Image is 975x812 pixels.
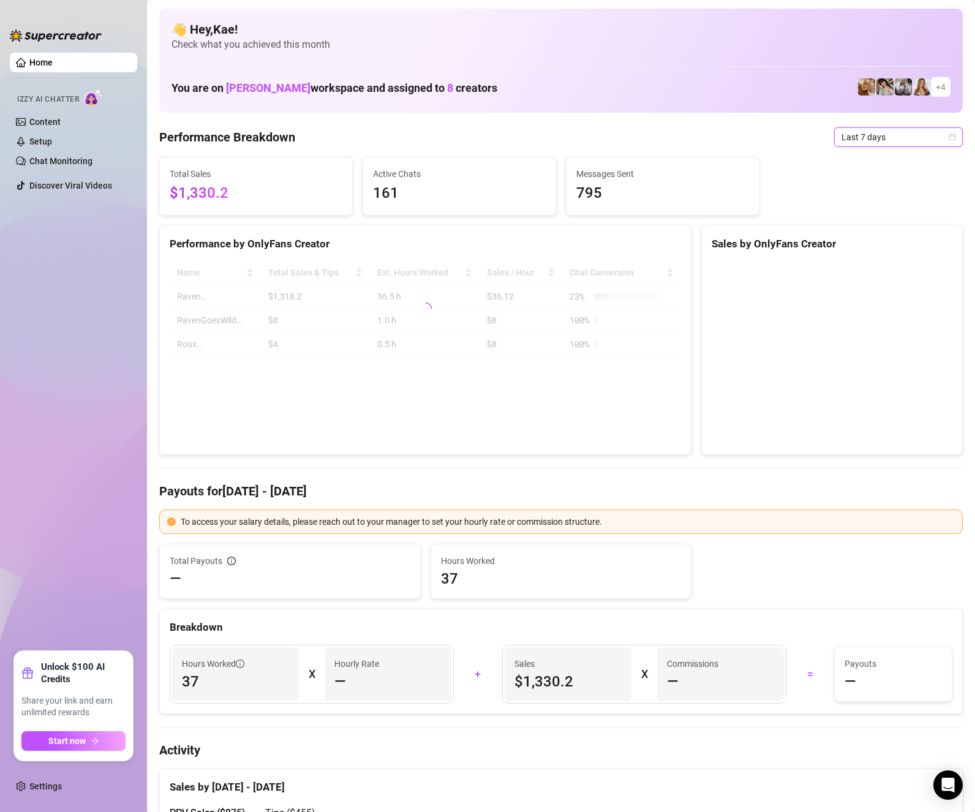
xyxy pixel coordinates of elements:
[514,657,622,671] span: Sales
[936,80,946,94] span: + 4
[48,736,86,746] span: Start now
[420,303,432,315] span: loading
[167,517,176,526] span: exclamation-circle
[182,672,289,691] span: 37
[159,129,295,146] h4: Performance Breakdown
[227,557,236,565] span: info-circle
[226,81,311,94] span: [PERSON_NAME]
[441,569,682,588] span: 37
[841,128,955,146] span: Last 7 days
[170,236,681,252] div: Performance by OnlyFans Creator
[441,554,682,568] span: Hours Worked
[845,657,942,671] span: Payouts
[949,133,956,141] span: calendar
[170,769,952,795] div: Sales by [DATE] - [DATE]
[845,672,856,691] span: —
[84,89,103,107] img: AI Chatter
[334,672,346,691] span: —
[21,695,126,719] span: Share your link and earn unlimited rewards
[29,156,92,166] a: Chat Monitoring
[576,167,749,181] span: Messages Sent
[17,94,79,105] span: Izzy AI Chatter
[159,483,963,500] h4: Payouts for [DATE] - [DATE]
[29,137,52,146] a: Setup
[159,742,963,759] h4: Activity
[712,236,952,252] div: Sales by OnlyFans Creator
[182,657,244,671] span: Hours Worked
[41,661,126,685] strong: Unlock $100 AI Credits
[170,554,222,568] span: Total Payouts
[373,167,546,181] span: Active Chats
[858,78,875,96] img: Roux️‍
[667,657,718,671] article: Commissions
[576,182,749,205] span: 795
[171,81,497,95] h1: You are on workspace and assigned to creators
[170,619,952,636] div: Breakdown
[29,181,112,190] a: Discover Viral Videos
[181,515,955,528] div: To access your salary details, please reach out to your manager to set your hourly rate or commis...
[171,38,951,51] span: Check what you achieved this month
[309,664,315,684] div: X
[29,58,53,67] a: Home
[10,29,102,42] img: logo-BBDzfeDw.svg
[447,81,453,94] span: 8
[21,731,126,751] button: Start nowarrow-right
[236,660,244,668] span: info-circle
[373,182,546,205] span: 161
[641,664,647,684] div: X
[667,672,679,691] span: —
[170,167,342,181] span: Total Sales
[29,781,62,791] a: Settings
[895,78,912,96] img: ANDREA
[514,672,622,691] span: $1,330.2
[170,182,342,205] span: $1,330.2
[170,569,181,588] span: —
[876,78,894,96] img: Raven
[171,21,951,38] h4: 👋 Hey, Kae !
[91,737,99,745] span: arrow-right
[29,117,61,127] a: Content
[334,657,379,671] article: Hourly Rate
[461,664,494,684] div: +
[21,667,34,679] span: gift
[913,78,930,96] img: Roux
[794,664,827,684] div: =
[933,770,963,800] div: Open Intercom Messenger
